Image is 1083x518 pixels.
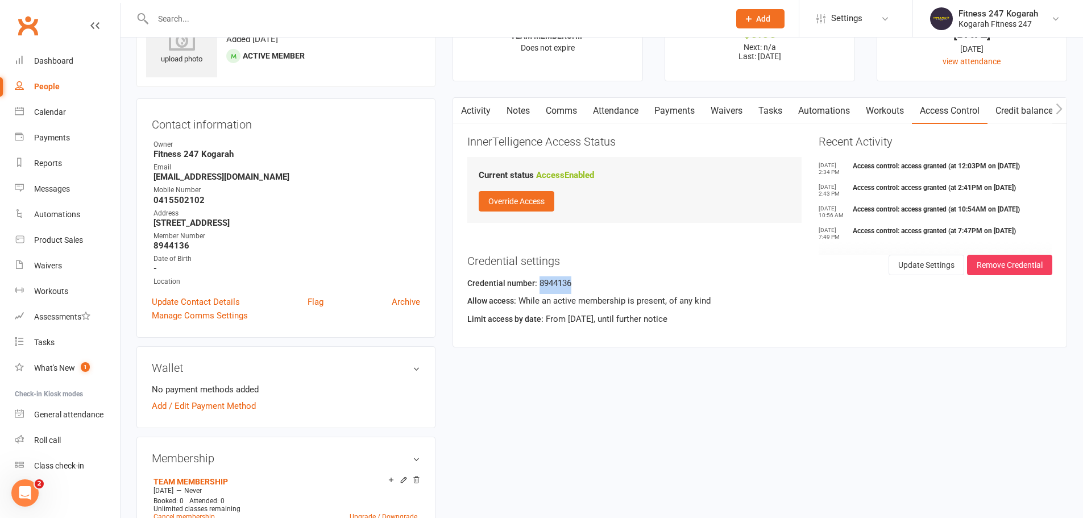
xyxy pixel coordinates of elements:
h3: Recent Activity [819,135,1052,148]
span: Active member [243,51,305,60]
a: Attendance [585,98,646,124]
div: Date of Birth [153,254,420,264]
div: Automations [34,210,80,219]
a: Tasks [750,98,790,124]
a: Dashboard [15,48,120,74]
a: Payments [15,125,120,151]
div: Assessments [34,312,90,321]
div: Roll call [34,436,61,445]
div: Tasks [34,338,55,347]
li: Access control: access granted (at 10:54AM on [DATE]) [819,205,1052,221]
a: Archive [392,295,420,309]
iframe: Intercom live chat [11,479,39,507]
strong: [EMAIL_ADDRESS][DOMAIN_NAME] [153,172,420,182]
a: What's New1 [15,355,120,381]
a: Workouts [858,98,912,124]
strong: 8944136 [153,241,420,251]
h3: InnerTelligence Access Status [467,135,802,148]
div: upload photo [146,28,217,65]
div: [DATE] [887,28,1056,40]
div: Product Sales [34,235,83,245]
div: Location [153,276,420,287]
strong: 0415502102 [153,195,420,205]
strong: Access Enabled [536,170,594,180]
span: Booked: 0 [153,497,184,505]
div: $0.00 [675,28,844,40]
a: Add / Edit Payment Method [152,399,256,413]
div: Address [153,208,420,219]
strong: [STREET_ADDRESS] [153,218,420,228]
div: Owner [153,139,420,150]
label: Allow access: [467,295,516,307]
div: Mobile Number [153,185,420,196]
a: Class kiosk mode [15,453,120,479]
a: Credit balance [987,98,1061,124]
li: Access control: access granted (at 7:47PM on [DATE]) [819,227,1052,243]
button: Remove Credential [967,255,1052,275]
a: Reports [15,151,120,176]
time: [DATE] 2:34 PM [819,162,847,176]
a: Assessments [15,304,120,330]
a: Access Control [912,98,987,124]
div: — [151,486,420,495]
a: Roll call [15,428,120,453]
a: Waivers [703,98,750,124]
a: Payments [646,98,703,124]
p: Next: n/a Last: [DATE] [675,43,844,61]
a: Update Contact Details [152,295,240,309]
a: view attendance [943,57,1001,66]
a: Waivers [15,253,120,279]
div: Dashboard [34,56,73,65]
div: Class check-in [34,461,84,470]
strong: Fitness 247 Kogarah [153,149,420,159]
span: Attended: 0 [189,497,225,505]
span: Add [756,14,770,23]
div: Workouts [34,287,68,296]
a: TEAM MEMBERSHIP [153,477,228,486]
div: General attendance [34,410,103,419]
span: 2 [35,479,44,488]
div: [DATE] [887,43,1056,55]
div: Kogarah Fitness 247 [958,19,1038,29]
a: Flag [308,295,323,309]
span: Does not expire [521,43,575,52]
div: What's New [34,363,75,372]
div: Email [153,162,420,173]
h3: Wallet [152,362,420,374]
button: Update Settings [889,255,964,275]
a: Activity [453,98,499,124]
time: [DATE] 10:56 AM [819,205,847,219]
div: While an active membership is present, of any kind [467,294,1052,312]
div: 8944136 [467,276,1052,294]
button: Add [736,9,785,28]
img: thumb_image1749097489.png [930,7,953,30]
a: People [15,74,120,100]
div: Payments [34,133,70,142]
label: Limit access by date: [467,313,543,325]
a: Messages [15,176,120,202]
span: [DATE] [153,487,173,495]
time: Added [DATE] [226,34,278,44]
div: Waivers [34,261,62,270]
a: Clubworx [14,11,42,40]
li: Access control: access granted (at 12:03PM on [DATE]) [819,162,1052,178]
div: People [34,82,60,91]
a: Automations [15,202,120,227]
a: Calendar [15,100,120,125]
label: Credential number: [467,277,537,289]
button: Override Access [479,191,554,212]
strong: Current status [479,170,534,180]
span: Never [184,487,202,495]
a: Tasks [15,330,120,355]
div: From [DATE], until further notice [467,312,1052,330]
a: Manage Comms Settings [152,309,248,322]
div: Calendar [34,107,66,117]
span: 1 [81,362,90,372]
div: Fitness 247 Kogarah [958,9,1038,19]
div: Reports [34,159,62,168]
a: General attendance kiosk mode [15,402,120,428]
a: Comms [538,98,585,124]
li: No payment methods added [152,383,420,396]
h3: Credential settings [467,255,1052,267]
li: Access control: access granted (at 2:41PM on [DATE]) [819,184,1052,200]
